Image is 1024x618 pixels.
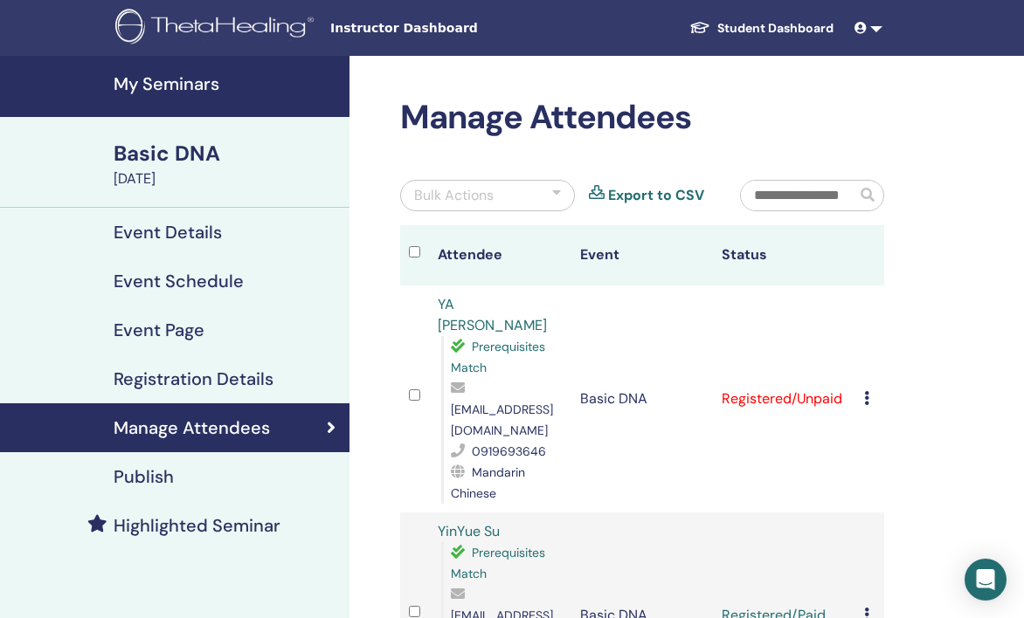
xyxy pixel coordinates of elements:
[114,466,174,487] h4: Publish
[451,464,525,501] span: Mandarin Chinese
[114,271,244,292] h4: Event Schedule
[114,515,280,536] h4: Highlighted Seminar
[438,295,547,334] a: YA [PERSON_NAME]
[472,443,546,459] span: 0919693646
[608,185,704,206] a: Export to CSV
[689,20,710,35] img: graduation-cap-white.svg
[451,402,553,438] span: [EMAIL_ADDRESS][DOMAIN_NAME]
[571,285,714,512] td: Basic DNA
[330,19,592,38] span: Instructor Dashboard
[675,12,848,45] a: Student Dashboard
[965,559,1007,601] div: Open Intercom Messenger
[114,368,273,389] h4: Registration Details
[114,73,339,94] h4: My Seminars
[115,9,320,48] img: logo.png
[429,225,571,285] th: Attendee
[114,222,222,243] h4: Event Details
[114,168,339,189] div: [DATE]
[451,339,545,375] span: Prerequisites Match
[114,319,204,340] h4: Event Page
[114,417,270,438] h4: Manage Attendees
[451,545,545,581] span: Prerequisites Match
[400,98,884,138] h2: Manage Attendees
[103,139,349,189] a: Basic DNA[DATE]
[414,185,494,206] div: Bulk Actions
[114,139,339,168] div: Basic DNA
[571,225,714,285] th: Event
[713,225,855,285] th: Status
[438,522,500,540] a: YinYue Su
